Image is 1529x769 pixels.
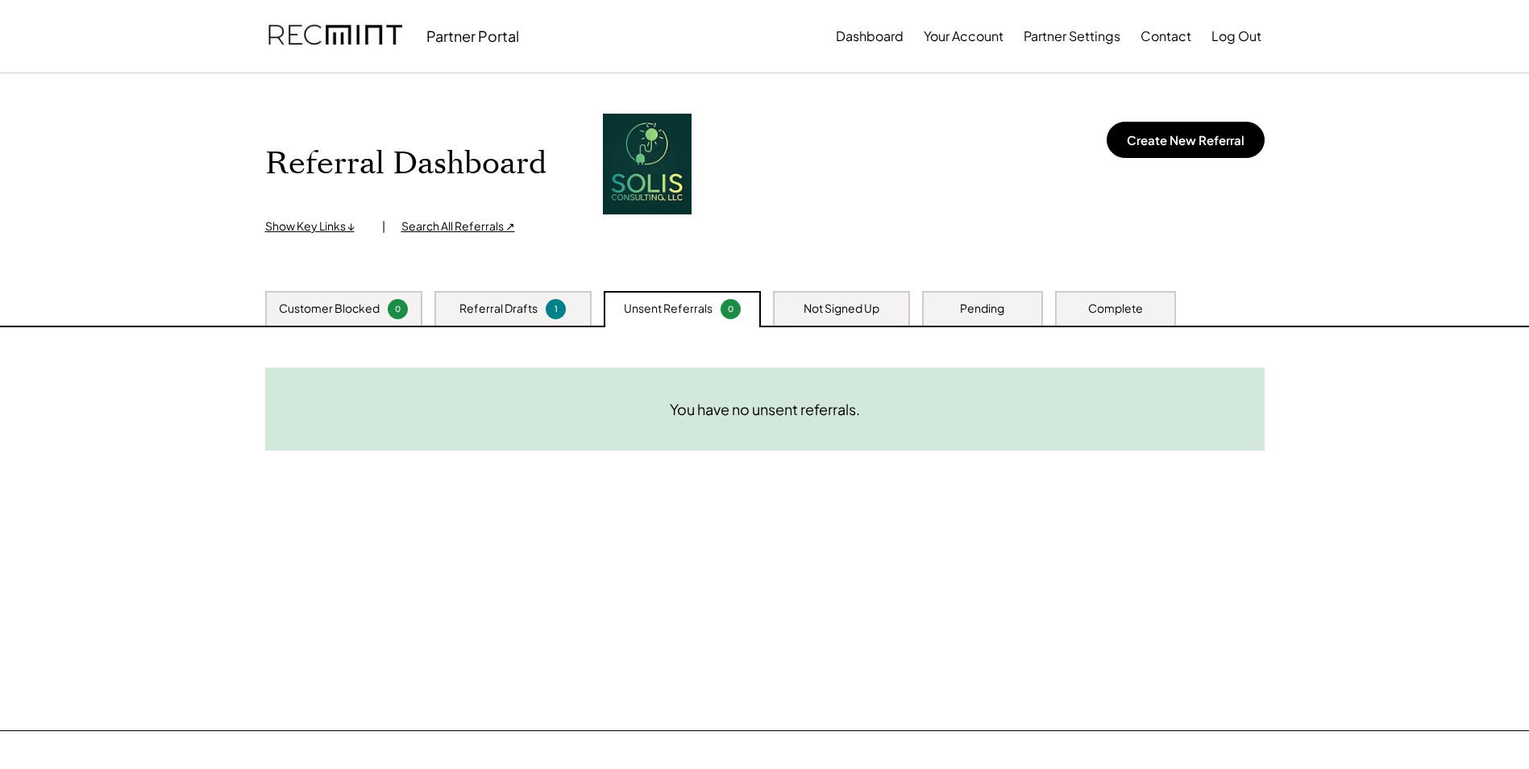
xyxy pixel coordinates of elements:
img: https%3A%2F%2F81c9f9a64b6149b79fe163a7ab40bc5d.cdn.bubble.io%2Ff1743624901462x396004178998782300%... [603,114,692,214]
div: Search All Referrals ↗ [401,218,515,235]
div: You have no unsent referrals. [670,400,860,418]
img: recmint-logotype%403x.png [268,9,402,64]
button: Your Account [924,20,1003,52]
div: Customer Blocked [279,301,380,317]
button: Create New Referral [1107,122,1265,158]
button: Dashboard [836,20,904,52]
button: Partner Settings [1024,20,1120,52]
div: Unsent Referrals [624,301,713,317]
div: Referral Drafts [459,301,538,317]
div: 0 [723,303,738,315]
div: Partner Portal [426,27,519,45]
div: Pending [960,301,1004,317]
div: Not Signed Up [804,301,879,317]
div: | [382,218,385,235]
div: 0 [390,303,405,315]
div: Show Key Links ↓ [265,218,366,235]
button: Log Out [1211,20,1261,52]
h1: Referral Dashboard [265,145,546,183]
button: Contact [1141,20,1191,52]
div: 1 [548,303,563,315]
div: Complete [1088,301,1143,317]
